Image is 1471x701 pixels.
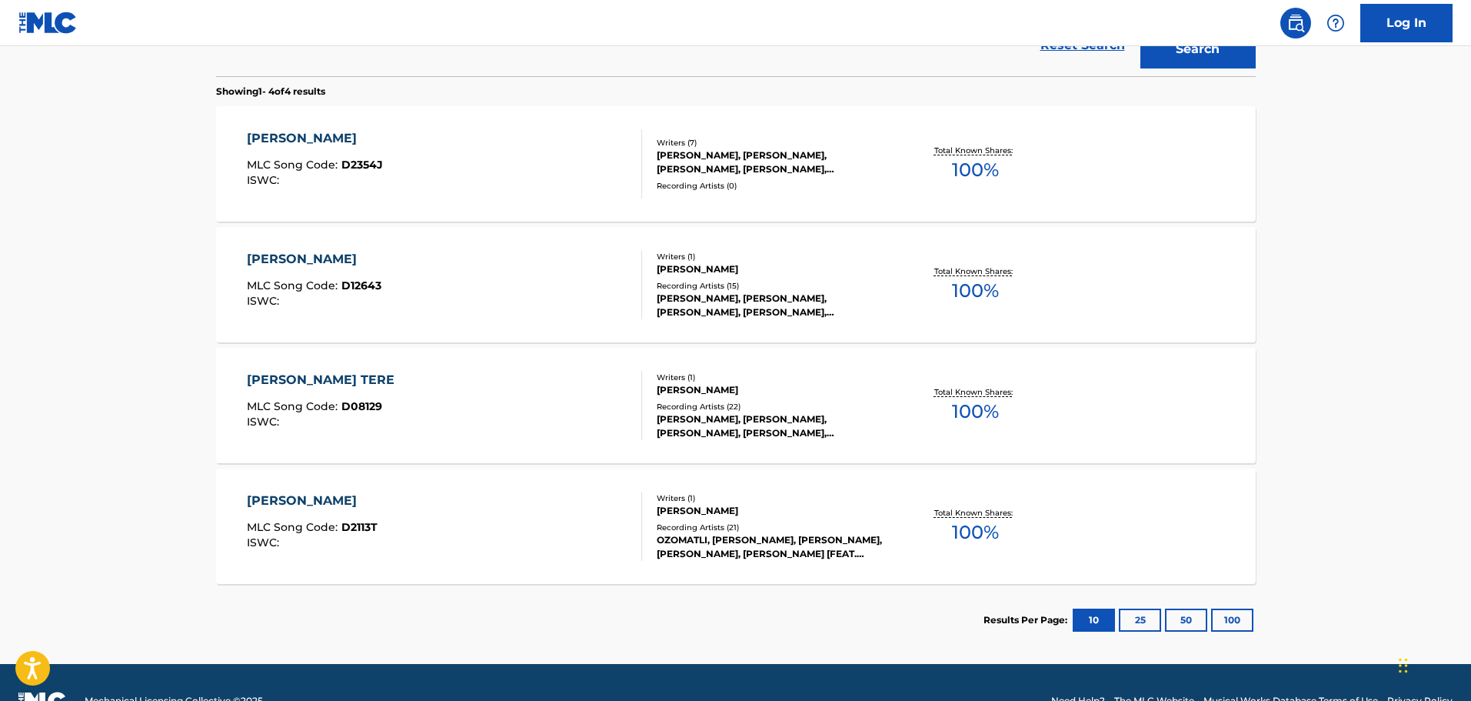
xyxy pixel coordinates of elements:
[216,85,325,98] p: Showing 1 - 4 of 4 results
[934,386,1017,398] p: Total Known Shares:
[657,372,889,383] div: Writers ( 1 )
[657,533,889,561] div: OZOMATLI, [PERSON_NAME], [PERSON_NAME], [PERSON_NAME], [PERSON_NAME] [FEAT. [PERSON_NAME]], [PERS...
[247,250,381,269] div: [PERSON_NAME]
[657,180,889,192] div: Recording Artists ( 0 )
[657,149,889,176] div: [PERSON_NAME], [PERSON_NAME], [PERSON_NAME], [PERSON_NAME], [PERSON_NAME], [PERSON_NAME]
[657,522,889,533] div: Recording Artists ( 21 )
[657,292,889,319] div: [PERSON_NAME], [PERSON_NAME], [PERSON_NAME], [PERSON_NAME], [PERSON_NAME]
[247,415,283,429] span: ISWC :
[983,613,1071,627] p: Results Per Page:
[934,145,1017,156] p: Total Known Shares:
[952,156,999,184] span: 100 %
[1326,14,1345,32] img: help
[657,137,889,149] div: Writers ( 7 )
[952,519,999,546] span: 100 %
[18,12,78,34] img: MLC Logo
[247,129,383,148] div: [PERSON_NAME]
[216,469,1256,584] a: [PERSON_NAME]MLC Song Code:D2113TISWC:Writers (1)[PERSON_NAME]Recording Artists (21)OZOMATLI, [PE...
[657,492,889,504] div: Writers ( 1 )
[657,504,889,518] div: [PERSON_NAME]
[247,173,283,187] span: ISWC :
[1286,14,1305,32] img: search
[1320,8,1351,38] div: Help
[1119,609,1161,632] button: 25
[657,251,889,262] div: Writers ( 1 )
[341,279,381,292] span: D12643
[952,398,999,426] span: 100 %
[1399,643,1408,689] div: Drag
[216,227,1256,342] a: [PERSON_NAME]MLC Song Code:D12643ISWC:Writers (1)[PERSON_NAME]Recording Artists (15)[PERSON_NAME]...
[247,492,378,510] div: [PERSON_NAME]
[657,262,889,276] div: [PERSON_NAME]
[1211,609,1253,632] button: 100
[247,399,341,413] span: MLC Song Code :
[657,401,889,412] div: Recording Artists ( 22 )
[341,399,382,413] span: D08129
[934,265,1017,277] p: Total Known Shares:
[1165,609,1207,632] button: 50
[1360,4,1453,42] a: Log In
[247,536,283,549] span: ISWC :
[247,158,341,172] span: MLC Song Code :
[247,520,341,534] span: MLC Song Code :
[657,280,889,292] div: Recording Artists ( 15 )
[216,348,1256,463] a: [PERSON_NAME] TEREMLC Song Code:D08129ISWC:Writers (1)[PERSON_NAME]Recording Artists (22)[PERSON_...
[934,507,1017,519] p: Total Known Shares:
[247,279,341,292] span: MLC Song Code :
[1280,8,1311,38] a: Public Search
[1394,627,1471,701] iframe: Chat Widget
[1073,609,1115,632] button: 10
[247,371,402,389] div: [PERSON_NAME] TERE
[341,158,383,172] span: D2354J
[1140,30,1256,68] button: Search
[952,277,999,305] span: 100 %
[657,383,889,397] div: [PERSON_NAME]
[247,294,283,308] span: ISWC :
[657,412,889,440] div: [PERSON_NAME], [PERSON_NAME], [PERSON_NAME], [PERSON_NAME], [PERSON_NAME]
[216,106,1256,222] a: [PERSON_NAME]MLC Song Code:D2354JISWC:Writers (7)[PERSON_NAME], [PERSON_NAME], [PERSON_NAME], [PE...
[341,520,378,534] span: D2113T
